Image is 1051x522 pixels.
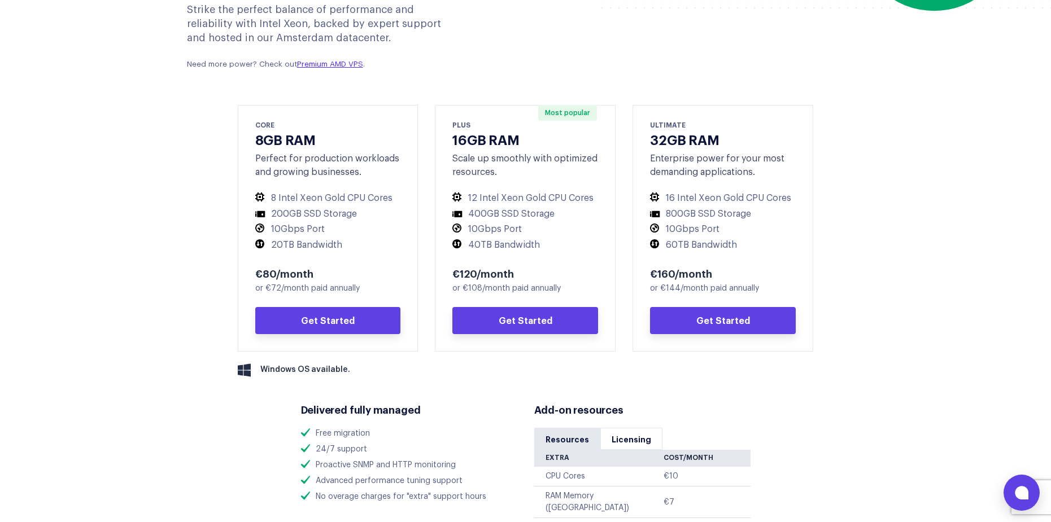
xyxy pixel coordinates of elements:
[255,152,401,179] div: Perfect for production workloads and growing businesses.
[452,120,598,130] div: PLUS
[650,208,796,220] li: 800GB SSD Storage
[650,192,796,204] li: 16 Intel Xeon Gold CPU Cores
[650,131,796,147] h3: 32GB RAM
[255,283,401,295] div: or €72/month paid annually
[301,402,517,416] h3: Delivered fully managed
[452,152,598,179] div: Scale up smoothly with optimized resources.
[255,120,401,130] div: CORE
[255,266,401,280] div: €80/month
[534,450,664,467] th: Extra
[301,428,517,440] li: Free migration
[301,459,517,471] li: Proactive SNMP and HTTP monitoring
[650,307,796,334] a: Get Started
[650,283,796,295] div: or €144/month paid annually
[452,223,598,235] li: 10Gbps Port
[650,223,796,235] li: 10Gbps Port
[255,208,401,220] li: 200GB SSD Storage
[452,266,598,280] div: €120/month
[260,364,350,376] span: Windows OS available.
[664,486,750,518] td: €7
[255,223,401,235] li: 10Gbps Port
[301,475,517,487] li: Advanced performance tuning support
[650,266,796,280] div: €160/month
[255,307,401,334] a: Get Started
[452,131,598,147] h3: 16GB RAM
[255,239,401,251] li: 20TB Bandwidth
[452,208,598,220] li: 400GB SSD Storage
[538,105,597,121] span: Most popular
[452,283,598,295] div: or €108/month paid annually
[534,486,664,518] td: RAM Memory ([GEOGRAPHIC_DATA])
[650,239,796,251] li: 60TB Bandwidth
[664,467,750,486] td: €10
[452,192,598,204] li: 12 Intel Xeon Gold CPU Cores
[301,491,517,503] li: No overage charges for "extra" support hours
[301,444,517,455] li: 24/7 support
[664,450,750,467] th: Cost/Month
[534,428,600,450] a: Resources
[452,239,598,251] li: 40TB Bandwidth
[297,60,363,68] a: Premium AMD VPS
[452,307,598,334] a: Get Started
[534,467,664,486] td: CPU Cores
[187,59,460,70] p: Need more power? Check out .
[255,131,401,147] h3: 8GB RAM
[534,402,751,416] h3: Add-on resources
[255,192,401,204] li: 8 Intel Xeon Gold CPU Cores
[187,3,460,71] div: Strike the perfect balance of performance and reliability with Intel Xeon, backed by expert suppo...
[650,120,796,130] div: ULTIMATE
[650,152,796,179] div: Enterprise power for your most demanding applications.
[600,428,662,450] a: Licensing
[1004,475,1040,511] button: Open chat window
